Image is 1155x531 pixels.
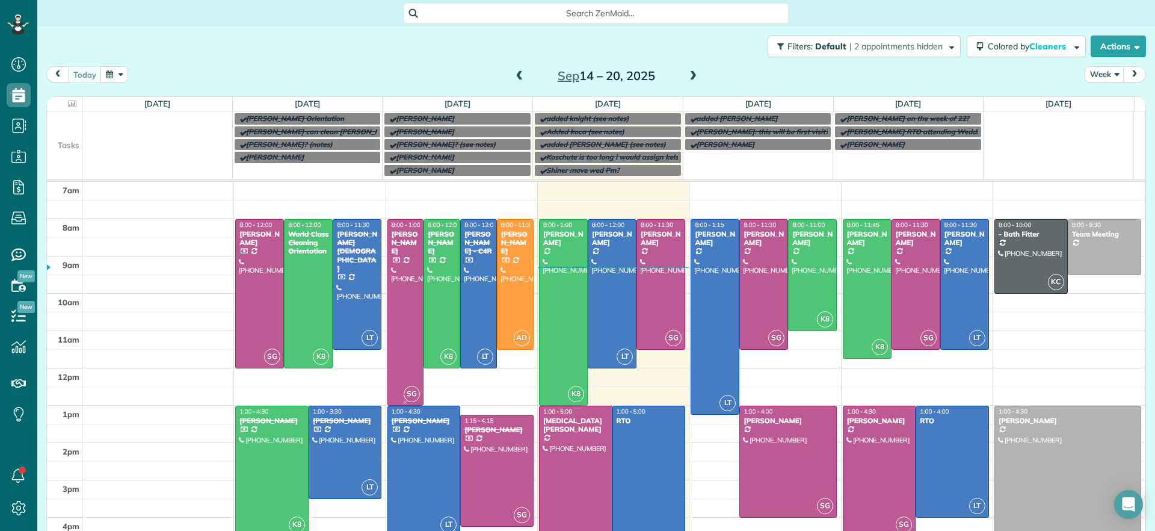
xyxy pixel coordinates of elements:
[543,417,609,434] div: [MEDICAL_DATA][PERSON_NAME]
[846,114,969,123] span: [PERSON_NAME] on the week of 22?
[641,221,673,229] span: 8:00 - 11:30
[846,417,913,425] div: [PERSON_NAME]
[396,127,454,136] span: [PERSON_NAME]
[46,66,69,82] button: prev
[744,408,772,415] span: 1:00 - 4:00
[63,185,79,195] span: 7am
[477,349,493,365] span: LT
[967,36,1086,57] button: Colored byCleaners
[743,230,784,247] div: [PERSON_NAME]
[617,408,645,415] span: 1:00 - 5:00
[762,36,961,57] a: Filters: Default | 2 appointments hidden
[546,166,620,175] span: Shiner move wed Pm?
[63,521,79,531] span: 4pm
[895,99,921,108] a: [DATE]
[428,221,460,229] span: 8:00 - 12:00
[337,221,369,229] span: 8:00 - 11:30
[404,386,420,402] span: SG
[768,330,784,346] span: SG
[246,127,398,136] span: [PERSON_NAME] can clean [PERSON_NAME]
[63,447,79,456] span: 2pm
[847,408,876,415] span: 1:00 - 4:30
[531,69,682,82] h2: 14 – 20, 2025
[944,221,977,229] span: 8:00 - 11:30
[815,41,847,52] span: Default
[787,41,813,52] span: Filters:
[969,330,985,346] span: LT
[697,127,829,136] span: [PERSON_NAME]: this will be first visit?
[920,330,937,346] span: SG
[362,479,378,495] span: LT
[847,221,879,229] span: 8:00 - 11:45
[969,498,985,514] span: LT
[392,408,420,415] span: 1:00 - 4:30
[919,417,985,425] div: RTO
[745,99,771,108] a: [DATE]
[697,140,755,149] span: [PERSON_NAME]
[313,349,329,365] span: K8
[1114,490,1143,519] div: Open Intercom Messenger
[391,417,457,425] div: [PERSON_NAME]
[568,386,584,402] span: K8
[558,68,579,83] span: Sep
[846,127,987,136] span: [PERSON_NAME] RTO attending Wedding
[719,395,736,411] span: LT
[63,484,79,494] span: 3pm
[63,223,79,232] span: 8am
[288,221,321,229] span: 8:00 - 12:00
[872,339,888,355] span: K8
[464,417,493,424] span: 1:15 - 4:15
[144,99,170,108] a: [DATE]
[1072,221,1101,229] span: 8:00 - 9:30
[697,114,778,123] span: added [PERSON_NAME]
[313,408,342,415] span: 1:00 - 3:30
[546,127,624,136] span: Added koca (see notes)
[896,221,928,229] span: 8:00 - 11:30
[543,408,572,415] span: 1:00 - 5:00
[999,408,1027,415] span: 1:00 - 4:30
[464,426,530,434] div: [PERSON_NAME]
[616,417,682,425] div: RTO
[640,230,682,247] div: [PERSON_NAME]
[396,114,454,123] span: [PERSON_NAME]
[63,409,79,419] span: 1pm
[514,330,530,346] span: AD
[396,166,454,175] span: [PERSON_NAME]
[694,230,736,247] div: [PERSON_NAME]
[895,230,937,247] div: [PERSON_NAME]
[246,114,344,123] span: [PERSON_NAME] Orientation
[427,230,457,256] div: [PERSON_NAME]
[68,66,102,82] button: today
[501,221,534,229] span: 8:00 - 11:30
[396,152,454,161] span: [PERSON_NAME]
[592,221,624,229] span: 8:00 - 12:00
[846,140,905,149] span: [PERSON_NAME]
[63,260,79,270] span: 9am
[1071,230,1138,238] div: Team Meeting
[246,152,304,161] span: [PERSON_NAME]
[246,140,333,149] span: [PERSON_NAME]? (notes)
[988,41,1070,52] span: Colored by
[440,349,457,365] span: K8
[695,221,724,229] span: 8:00 - 1:15
[239,221,272,229] span: 8:00 - 12:00
[817,498,833,514] span: SG
[362,330,378,346] span: LT
[595,99,621,108] a: [DATE]
[239,230,280,247] div: [PERSON_NAME]
[1029,41,1068,52] span: Cleaners
[744,221,776,229] span: 8:00 - 11:30
[464,221,497,229] span: 8:00 - 12:00
[546,114,629,123] span: added knight (see notes)
[665,330,682,346] span: SG
[312,417,378,425] div: [PERSON_NAME]
[792,230,833,247] div: [PERSON_NAME]
[239,417,305,425] div: [PERSON_NAME]
[500,230,530,256] div: [PERSON_NAME]
[58,335,79,344] span: 11am
[543,230,584,247] div: [PERSON_NAME]
[998,230,1064,238] div: - Bath Fitter
[944,230,985,247] div: [PERSON_NAME]
[58,372,79,382] span: 12pm
[17,301,35,313] span: New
